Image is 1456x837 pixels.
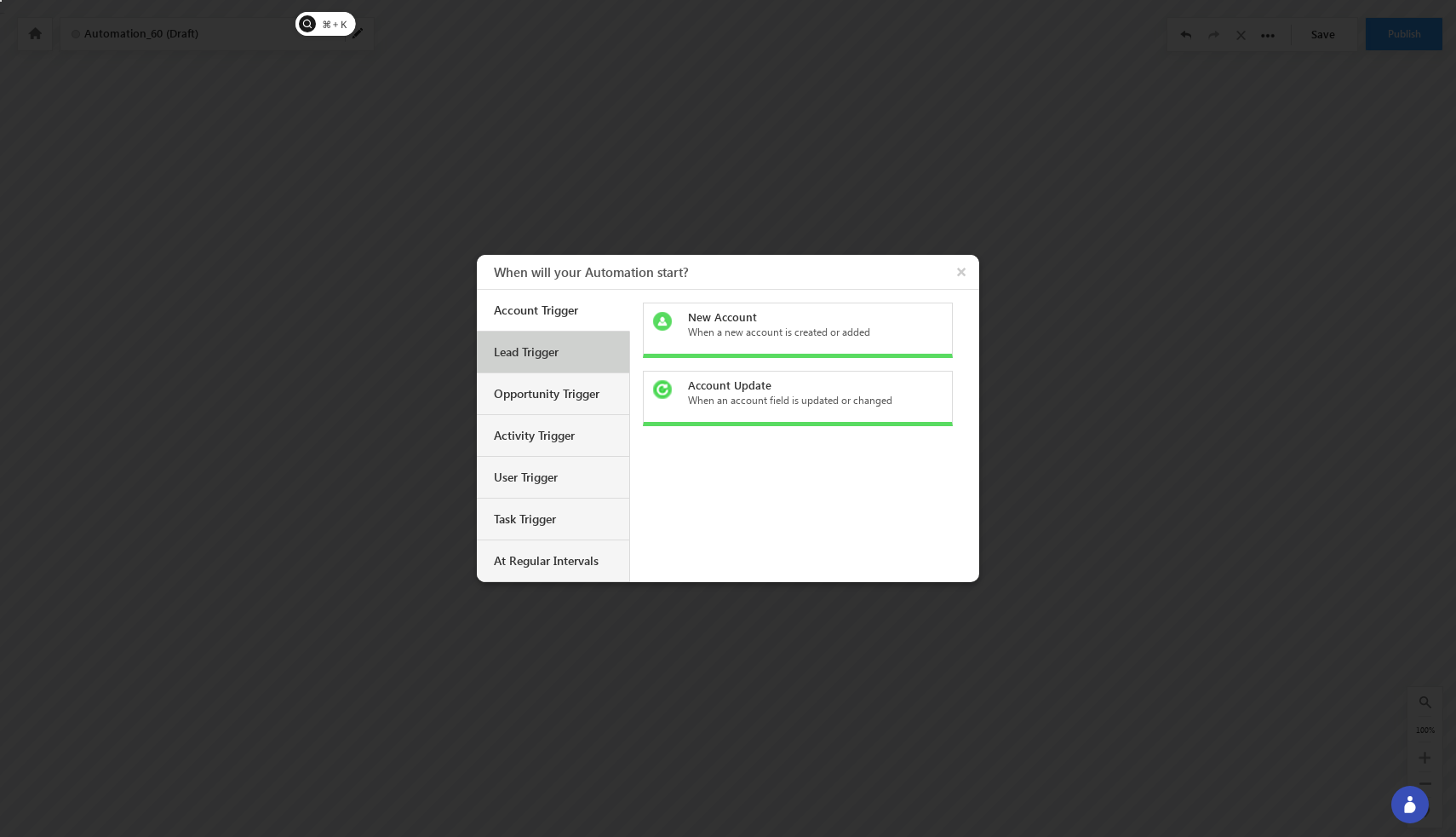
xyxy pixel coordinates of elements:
div: Activity Trigger [494,428,616,443]
div: When a new account is created or added [688,325,928,340]
div: Account Update [688,378,928,393]
div: Task Trigger [494,511,616,527]
div: Account Trigger [494,303,616,318]
div: At Regular Intervals [494,553,616,569]
div: Lead Trigger [494,344,616,360]
div: Opportunity Trigger [494,386,616,401]
button: × [948,255,979,289]
h3: When will your Automation start? [494,255,979,289]
div: New Account [688,309,928,325]
div: User Trigger [494,470,616,485]
div: When an account field is updated or changed [688,393,928,408]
